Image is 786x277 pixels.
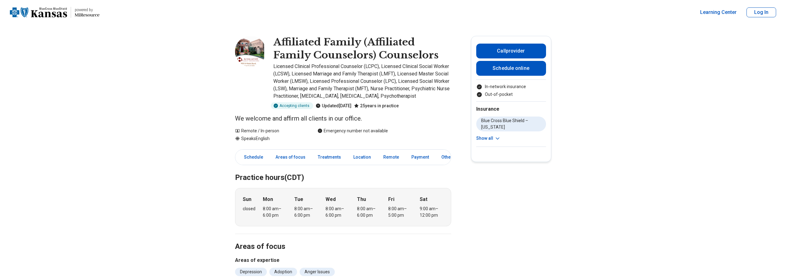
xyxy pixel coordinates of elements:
strong: Fri [388,196,394,203]
div: 9:00 am – 12:00 pm [420,206,443,219]
a: Payment [408,151,433,164]
div: 8:00 am – 6:00 pm [263,206,287,219]
div: closed [243,206,255,212]
li: Out-of-pocket [476,91,546,98]
a: Schedule [237,151,267,164]
div: 8:00 am – 6:00 pm [326,206,349,219]
ul: Payment options [476,83,546,98]
h2: Areas of focus [235,227,451,252]
li: Depression [235,268,267,276]
strong: Mon [263,196,273,203]
button: Callprovider [476,44,546,58]
a: Remote [380,151,403,164]
div: Emergency number not available [317,128,388,134]
strong: Wed [326,196,336,203]
div: 8:00 am – 6:00 pm [357,206,381,219]
li: In-network insurance [476,83,546,90]
div: When does the program meet? [235,188,451,226]
a: Location [350,151,375,164]
h2: Insurance [476,105,546,113]
div: Remote / In-person [235,128,305,134]
a: Treatments [314,151,345,164]
div: Accepting clients [271,102,313,109]
a: Areas of focus [272,151,309,164]
button: Show all [476,135,501,142]
li: Anger Issues [300,268,335,276]
li: Blue Cross Blue Shield – [US_STATE] [476,117,546,131]
h3: Areas of expertise [235,257,451,264]
a: Learning Center [700,9,737,16]
p: Licensed Clinical Professional Counselor (LCPC), Licensed Clinical Social Worker (LCSW), Licensed... [273,63,451,100]
h1: Affiliated Family (Affiliated Family Counselors) Counselors [273,36,451,62]
p: powered by [75,7,99,12]
a: Home page [10,2,99,22]
strong: Sat [420,196,427,203]
div: 25 years in practice [354,102,399,109]
button: Log In [746,7,776,17]
a: Other [438,151,460,164]
p: We welcome and affirm all clients in our office. [235,114,451,123]
strong: Tue [294,196,303,203]
div: Speaks English [235,135,305,142]
div: 8:00 am – 5:00 pm [388,206,412,219]
div: Updated [DATE] [316,102,351,109]
a: Schedule online [476,61,546,76]
div: 8:00 am – 6:00 pm [294,206,318,219]
li: Adoption [269,268,297,276]
h2: Practice hours (CDT) [235,158,451,183]
img: Affiliated Family Counselors, Licensed Clinical Professional Counselor (LCPC) [235,36,266,67]
strong: Sun [243,196,251,203]
strong: Thu [357,196,366,203]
